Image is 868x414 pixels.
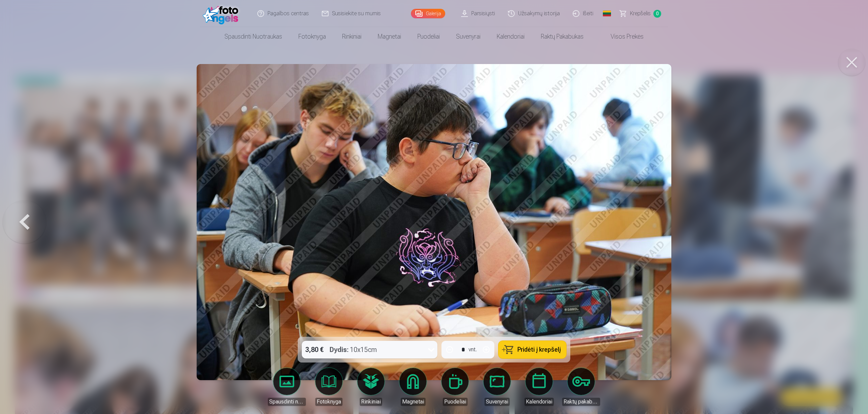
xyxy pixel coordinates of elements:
a: Visos prekės [592,27,652,46]
a: Rinkiniai [352,368,390,406]
div: Rinkiniai [360,398,382,406]
div: Raktų pakabukas [562,398,600,406]
strong: Dydis : [330,345,349,354]
a: Raktų pakabukas [533,27,592,46]
span: 0 [653,10,661,18]
a: Magnetai [370,27,409,46]
div: 10x15cm [330,341,377,358]
a: Kalendoriai [520,368,558,406]
div: Kalendoriai [525,398,554,406]
a: Puodeliai [436,368,474,406]
a: Magnetai [394,368,432,406]
a: Fotoknyga [290,27,334,46]
span: Krepšelis [630,9,651,18]
a: Rinkiniai [334,27,370,46]
img: /fa2 [203,3,242,24]
div: Suvenyrai [485,398,510,406]
a: Spausdinti nuotraukas [216,27,290,46]
div: Puodeliai [443,398,468,406]
a: Suvenyrai [478,368,516,406]
button: Pridėti į krepšelį [498,341,566,358]
a: Raktų pakabukas [562,368,600,406]
a: Puodeliai [409,27,448,46]
div: vnt. [469,346,477,354]
div: Fotoknyga [315,398,342,406]
span: Pridėti į krepšelį [517,347,561,353]
a: Suvenyrai [448,27,489,46]
a: Fotoknyga [310,368,348,406]
div: Spausdinti nuotraukas [268,398,306,406]
div: Magnetai [401,398,426,406]
a: Galerija [411,9,445,18]
div: 3,80 € [302,341,327,358]
a: Kalendoriai [489,27,533,46]
a: Spausdinti nuotraukas [268,368,306,406]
